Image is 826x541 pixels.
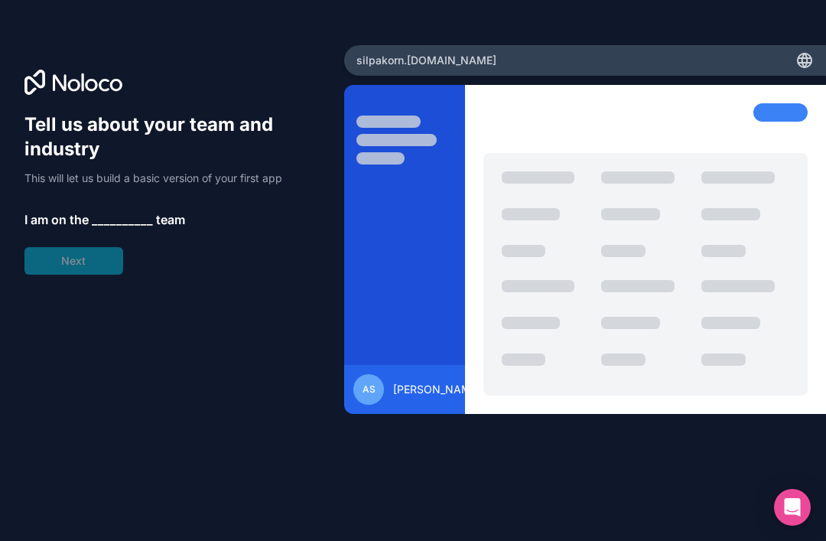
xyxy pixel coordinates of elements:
[156,210,185,229] span: team
[24,112,320,161] h1: Tell us about your team and industry
[774,489,811,526] div: Open Intercom Messenger
[363,383,376,396] span: AS
[24,210,89,229] span: I am on the
[24,171,320,186] p: This will let us build a basic version of your first app
[92,210,153,229] span: __________
[393,382,481,397] span: [PERSON_NAME]
[356,53,496,68] span: silpakorn .[DOMAIN_NAME]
